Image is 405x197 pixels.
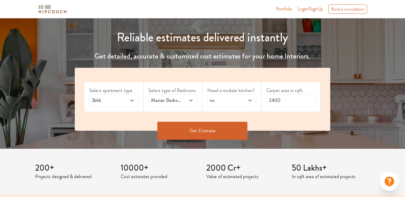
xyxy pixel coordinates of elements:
[328,4,367,14] div: Book a consultation
[150,97,183,104] span: Master Bedroom,Kids Room 1,Guest
[38,2,68,16] span: logo-horizontal.svg
[206,173,285,180] p: Value of estimated projects
[206,163,285,173] h3: 2000 Cr+
[276,5,292,13] a: Portfolio
[292,173,370,180] p: In sqft area of estimated projects
[292,163,370,173] h3: 50 Lakhs+
[38,4,68,14] img: logo-horizontal.svg
[209,97,241,104] span: no
[35,173,113,180] p: Projects designed & delivered
[121,163,199,173] h3: 10000+
[148,87,198,94] label: Select type of Bedrooms
[266,87,316,94] label: Carpet area in sqft.
[35,163,113,173] h3: 200+
[121,173,199,180] p: Cost estimates provided
[71,52,334,61] h4: Get detailed, accurate & customized cost estimates for your home Interiors.
[91,97,123,104] span: 3bhk
[157,122,247,140] button: Get Estimate
[71,30,334,45] h1: Reliable estimates delivered instantly
[207,87,256,94] label: Need a modular kitchen?
[89,87,138,94] label: Select apartment type
[266,94,316,107] input: Enter area sqft
[298,5,323,12] span: Login/SignUp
